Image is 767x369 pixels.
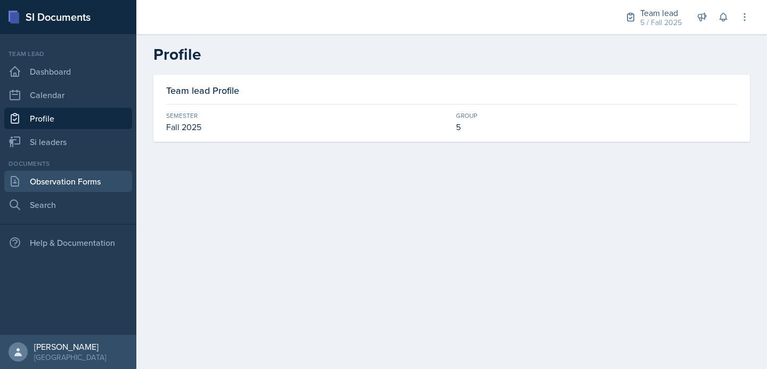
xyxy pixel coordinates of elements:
a: Dashboard [4,61,132,82]
div: Team lead [4,49,132,59]
div: Help & Documentation [4,232,132,253]
div: Fall 2025 [166,121,447,133]
div: Team lead [640,6,682,19]
div: Semester [166,111,447,121]
div: Group [456,111,737,121]
div: 5 / Fall 2025 [640,17,682,28]
div: Documents [4,159,132,169]
a: Search [4,194,132,215]
h3: Team lead Profile [166,83,239,98]
div: [GEOGRAPHIC_DATA] [34,352,106,363]
a: Observation Forms [4,171,132,192]
div: [PERSON_NAME] [34,341,106,352]
h2: Profile [153,45,750,64]
a: Calendar [4,84,132,106]
div: 5 [456,121,737,133]
a: Profile [4,108,132,129]
a: Si leaders [4,131,132,153]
